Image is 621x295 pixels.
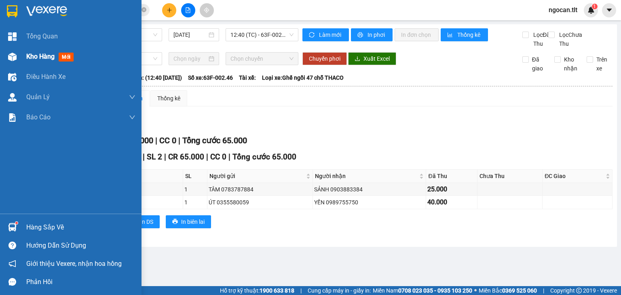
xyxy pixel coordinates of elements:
[426,170,477,183] th: Đã Thu
[8,93,17,102] img: warehouse-icon
[125,215,160,228] button: printerIn DS
[474,289,477,292] span: ⚪️
[209,172,304,180] span: Người gửi
[593,55,613,73] span: Trên xe
[8,260,16,267] span: notification
[593,4,596,9] span: 1
[398,287,472,294] strong: 0708 023 035 - 0935 103 250
[178,136,180,145] span: |
[26,240,135,252] div: Hướng dẫn sử dụng
[395,28,439,41] button: In đơn chọn
[447,32,454,38] span: bar-chart
[8,278,16,286] span: message
[308,286,371,295] span: Cung cấp máy in - giấy in:
[232,152,296,161] span: Tổng cước 65.000
[230,29,294,41] span: 12:40 (TC) - 63F-002.46
[209,198,311,207] div: ÚT 0355580059
[357,32,364,38] span: printer
[602,3,616,17] button: caret-down
[147,152,162,161] span: SL 2
[319,30,342,39] span: Làm mới
[220,286,294,295] span: Hỗ trợ kỹ thuật:
[142,6,146,14] span: close-circle
[173,30,207,39] input: 12/10/2025
[204,7,209,13] span: aim
[162,3,176,17] button: plus
[26,112,51,122] span: Báo cáo
[8,73,17,81] img: warehouse-icon
[441,28,488,41] button: bar-chartThống kê
[8,242,16,249] span: question-circle
[576,288,582,293] span: copyright
[606,6,613,14] span: caret-down
[172,219,178,225] span: printer
[129,114,135,121] span: down
[184,198,206,207] div: 1
[8,113,17,122] img: solution-icon
[140,217,153,226] span: In DS
[545,172,604,180] span: ĐC Giao
[228,152,230,161] span: |
[556,30,587,48] span: Lọc Chưa Thu
[427,197,475,207] div: 40.000
[587,6,595,14] img: icon-new-feature
[348,52,396,65] button: downloadXuất Excel
[142,7,146,12] span: close-circle
[529,55,549,73] span: Đã giao
[315,172,418,180] span: Người nhận
[561,55,581,73] span: Kho nhận
[155,136,157,145] span: |
[181,217,205,226] span: In biên lai
[164,152,166,161] span: |
[592,4,598,9] sup: 1
[210,152,226,161] span: CC 0
[168,152,204,161] span: CR 65.000
[351,28,393,41] button: printerIn phơi
[26,72,65,82] span: Điều hành xe
[167,7,172,13] span: plus
[262,73,344,82] span: Loại xe: Ghế ngồi 47 chỗ THACO
[15,222,18,224] sup: 1
[368,30,386,39] span: In phơi
[502,287,537,294] strong: 0369 525 060
[173,54,207,63] input: Chọn ngày
[479,286,537,295] span: Miền Bắc
[302,28,349,41] button: syncLàm mới
[260,287,294,294] strong: 1900 633 818
[8,223,17,231] img: warehouse-icon
[7,5,17,17] img: logo-vxr
[309,32,316,38] span: sync
[542,5,584,15] span: ngocan.tlt
[26,259,122,269] span: Giới thiệu Vexere, nhận hoa hồng
[26,31,58,41] span: Tổng Quan
[185,7,191,13] span: file-add
[477,170,543,183] th: Chưa Thu
[373,286,472,295] span: Miền Nam
[26,92,50,102] span: Quản Lý
[129,94,135,100] span: down
[302,52,347,65] button: Chuyển phơi
[157,94,180,103] div: Thống kê
[300,286,302,295] span: |
[184,185,206,194] div: 1
[543,286,544,295] span: |
[26,221,135,233] div: Hàng sắp về
[182,136,247,145] span: Tổng cước 65.000
[230,53,294,65] span: Chọn chuyến
[123,73,182,82] span: Chuyến: (12:40 [DATE])
[188,73,233,82] span: Số xe: 63F-002.46
[181,3,195,17] button: file-add
[457,30,482,39] span: Thống kê
[26,276,135,288] div: Phản hồi
[8,53,17,61] img: warehouse-icon
[8,32,17,41] img: dashboard-icon
[143,152,145,161] span: |
[183,170,207,183] th: SL
[239,73,256,82] span: Tài xế:
[206,152,208,161] span: |
[530,30,551,48] span: Lọc Đã Thu
[59,53,74,62] span: mới
[355,56,360,62] span: download
[314,185,425,194] div: SẢNH 0903883384
[427,184,475,194] div: 25.000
